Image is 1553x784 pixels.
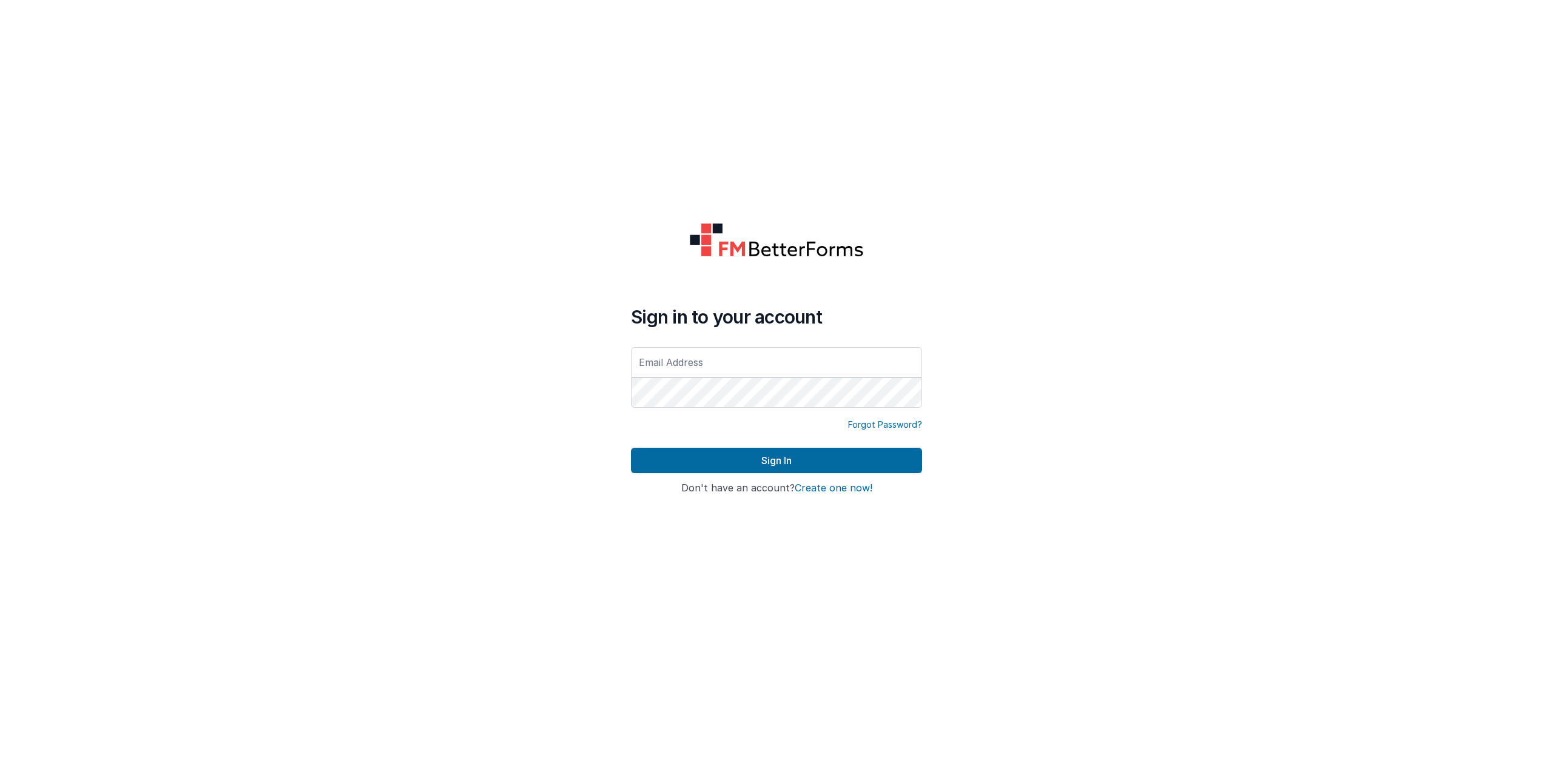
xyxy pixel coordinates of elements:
[631,448,922,473] button: Sign In
[631,306,922,328] h4: Sign in to your account
[848,419,922,431] a: Forgot Password?
[631,347,922,377] input: Email Address
[631,483,922,494] h4: Don't have an account?
[795,483,872,494] button: Create one now!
